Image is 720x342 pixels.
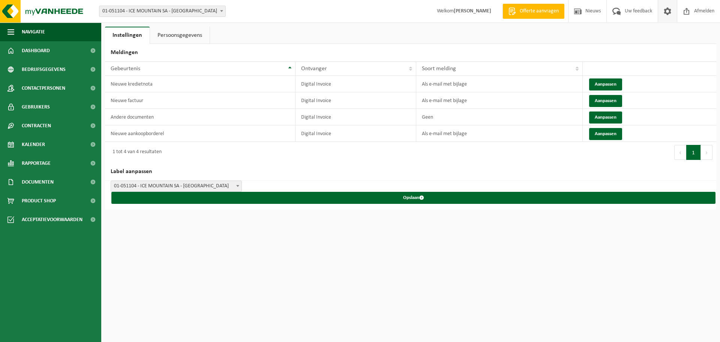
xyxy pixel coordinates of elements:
[416,92,583,109] td: Als e-mail met bijlage
[22,154,51,173] span: Rapportage
[22,79,65,98] span: Contactpersonen
[150,27,210,44] a: Persoonsgegevens
[22,98,50,116] span: Gebruikers
[518,8,561,15] span: Offerte aanvragen
[589,128,622,140] button: Aanpassen
[301,66,327,72] span: Ontvanger
[111,181,241,191] span: 01-051104 - ICE MOUNTAIN SA - COMINES
[109,146,162,159] div: 1 tot 4 van 4 resultaten
[22,41,50,60] span: Dashboard
[22,135,45,154] span: Kalender
[422,66,456,72] span: Soort melding
[22,116,51,135] span: Contracten
[502,4,564,19] a: Offerte aanvragen
[105,109,295,125] td: Andere documenten
[105,92,295,109] td: Nieuwe factuur
[295,92,416,109] td: Digital Invoice
[99,6,226,17] span: 01-051104 - ICE MOUNTAIN SA - COMINES
[105,125,295,142] td: Nieuwe aankoopborderel
[589,111,622,124] button: Aanpassen
[295,125,416,142] td: Digital Invoice
[105,27,150,44] a: Instellingen
[295,109,416,125] td: Digital Invoice
[105,76,295,92] td: Nieuwe kredietnota
[295,76,416,92] td: Digital Invoice
[22,60,66,79] span: Bedrijfsgegevens
[589,78,622,90] button: Aanpassen
[416,109,583,125] td: Geen
[22,191,56,210] span: Product Shop
[674,145,686,160] button: Previous
[454,8,491,14] strong: [PERSON_NAME]
[416,125,583,142] td: Als e-mail met bijlage
[701,145,712,160] button: Next
[22,23,45,41] span: Navigatie
[589,95,622,107] button: Aanpassen
[22,210,82,229] span: Acceptatievoorwaarden
[111,181,242,192] span: 01-051104 - ICE MOUNTAIN SA - COMINES
[99,6,225,17] span: 01-051104 - ICE MOUNTAIN SA - COMINES
[416,76,583,92] td: Als e-mail met bijlage
[111,192,715,204] button: Opslaan
[105,44,716,62] h2: Meldingen
[105,163,716,181] h2: Label aanpassen
[22,173,54,191] span: Documenten
[111,66,140,72] span: Gebeurtenis
[686,145,701,160] button: 1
